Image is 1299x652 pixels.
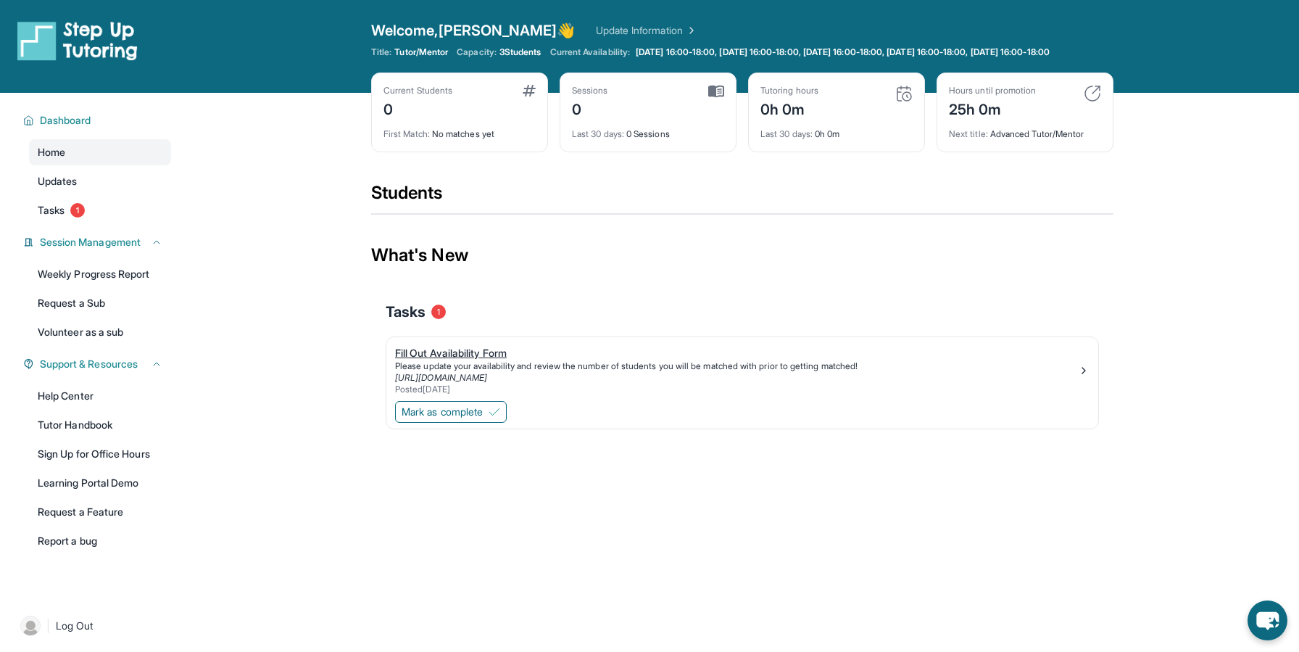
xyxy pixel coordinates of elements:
img: Mark as complete [489,406,500,418]
a: Fill Out Availability FormPlease update your availability and review the number of students you w... [386,337,1098,398]
span: Current Availability: [550,46,630,58]
div: Advanced Tutor/Mentor [949,120,1101,140]
div: 0 [383,96,452,120]
span: Welcome, [PERSON_NAME] 👋 [371,20,576,41]
div: Sessions [572,85,608,96]
span: 1 [431,305,446,319]
span: Home [38,145,65,160]
button: Session Management [34,235,162,249]
span: First Match : [383,128,430,139]
img: card [895,85,913,102]
a: Volunteer as a sub [29,319,171,345]
a: Help Center [29,383,171,409]
div: Please update your availability and review the number of students you will be matched with prior ... [395,360,1078,372]
a: [URL][DOMAIN_NAME] [395,372,487,383]
a: Update Information [596,23,697,38]
img: user-img [20,616,41,636]
div: 0 Sessions [572,120,724,140]
div: 0h 0m [760,120,913,140]
a: Tutor Handbook [29,412,171,438]
div: 0h 0m [760,96,818,120]
a: Sign Up for Office Hours [29,441,171,467]
span: Mark as complete [402,405,483,419]
img: card [708,85,724,98]
span: Support & Resources [40,357,138,371]
a: Updates [29,168,171,194]
a: Learning Portal Demo [29,470,171,496]
div: Current Students [383,85,452,96]
a: |Log Out [14,610,171,642]
span: [DATE] 16:00-18:00, [DATE] 16:00-18:00, [DATE] 16:00-18:00, [DATE] 16:00-18:00, [DATE] 16:00-18:00 [636,46,1050,58]
button: Support & Resources [34,357,162,371]
button: Dashboard [34,113,162,128]
div: No matches yet [383,120,536,140]
div: 0 [572,96,608,120]
span: Dashboard [40,113,91,128]
div: What's New [371,223,1113,287]
img: card [1084,85,1101,102]
div: 25h 0m [949,96,1036,120]
span: Capacity: [457,46,497,58]
a: Request a Sub [29,290,171,316]
span: Tutor/Mentor [394,46,448,58]
div: Posted [DATE] [395,384,1078,395]
span: Next title : [949,128,988,139]
img: card [523,85,536,96]
span: 1 [70,203,85,218]
img: logo [17,20,138,61]
span: Log Out [56,619,94,633]
a: Request a Feature [29,499,171,525]
button: Mark as complete [395,401,507,423]
a: Report a bug [29,528,171,554]
span: Session Management [40,235,141,249]
span: Last 30 days : [572,128,624,139]
span: | [46,617,50,635]
span: Updates [38,174,78,189]
a: Home [29,139,171,165]
a: Weekly Progress Report [29,261,171,287]
a: [DATE] 16:00-18:00, [DATE] 16:00-18:00, [DATE] 16:00-18:00, [DATE] 16:00-18:00, [DATE] 16:00-18:00 [633,46,1053,58]
div: Fill Out Availability Form [395,346,1078,360]
div: Students [371,181,1113,213]
a: Tasks1 [29,197,171,223]
span: 3 Students [499,46,541,58]
button: chat-button [1248,601,1287,640]
img: Chevron Right [683,23,697,38]
div: Tutoring hours [760,85,818,96]
span: Tasks [38,203,65,218]
span: Tasks [386,302,426,322]
span: Last 30 days : [760,128,813,139]
div: Hours until promotion [949,85,1036,96]
span: Title: [371,46,391,58]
